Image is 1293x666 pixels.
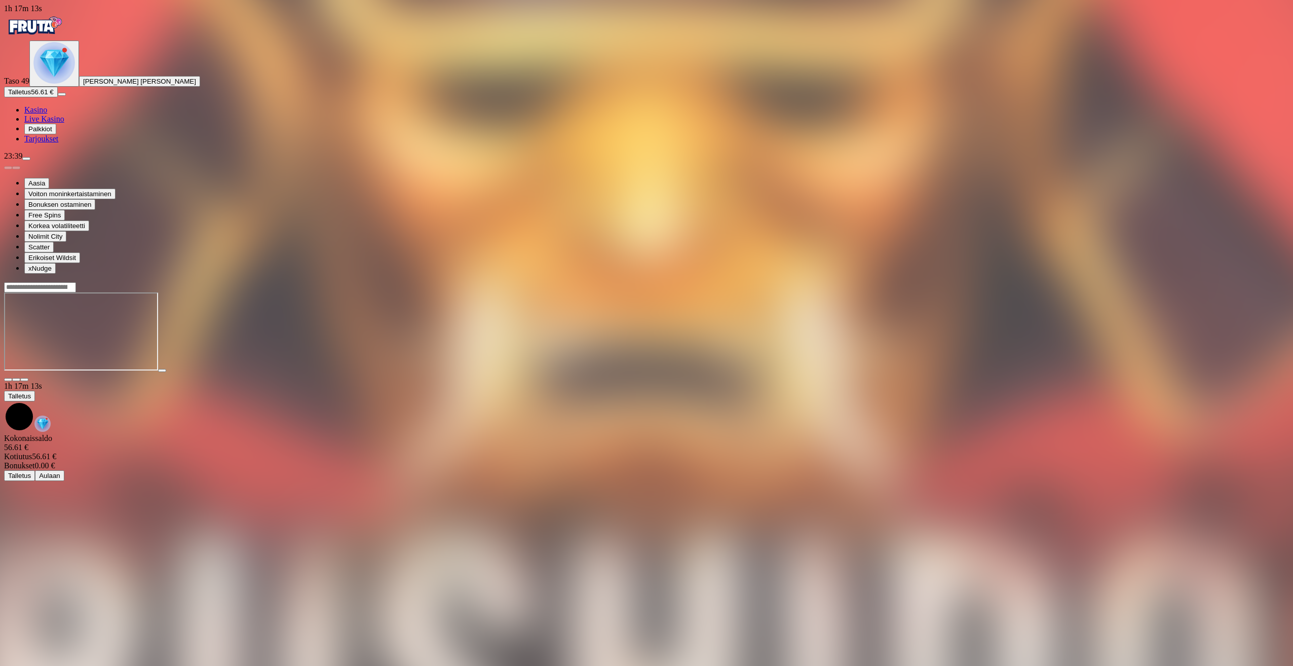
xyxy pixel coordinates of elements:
button: fullscreen icon [20,378,28,381]
div: Kokonaissaldo [4,434,1289,452]
iframe: Bushido Ways xNudge [4,292,158,371]
button: next slide [12,166,20,169]
span: Free Spins [28,211,61,219]
button: menu [22,157,30,160]
button: Erikoiset Wildsit [24,252,80,263]
span: Talletus [8,472,31,479]
div: 56.61 € [4,443,1289,452]
button: [PERSON_NAME] [PERSON_NAME] [79,76,200,87]
span: user session time [4,4,42,13]
img: level unlocked [33,42,75,84]
img: Fruta [4,13,65,39]
a: Fruta [4,31,65,40]
span: Talletus [8,392,31,400]
span: Bonukset [4,461,34,470]
a: Tarjoukset [24,134,58,143]
button: xNudge [24,263,56,274]
span: xNudge [28,265,52,272]
span: Palkkiot [28,125,52,133]
span: Aasia [28,179,45,187]
div: Game menu content [4,434,1289,481]
span: user session time [4,382,42,390]
span: Aulaan [39,472,60,479]
nav: Main menu [4,105,1289,143]
button: Free Spins [24,210,65,220]
div: Game menu [4,382,1289,434]
button: Bonuksen ostaminen [24,199,95,210]
button: prev slide [4,166,12,169]
span: Talletus [8,88,31,96]
button: play icon [158,369,166,372]
span: Nolimit City [28,233,62,240]
button: Korkea volatiliteetti [24,220,89,231]
button: chevron-down icon [12,378,20,381]
span: 56.61 € [31,88,53,96]
button: Voiton moninkertaistaminen [24,189,116,199]
span: Erikoiset Wildsit [28,254,76,262]
button: Aasia [24,178,49,189]
button: Talletus [4,470,35,481]
button: close icon [4,378,12,381]
div: 56.61 € [4,452,1289,461]
span: [PERSON_NAME] [PERSON_NAME] [83,78,196,85]
span: 23:39 [4,152,22,160]
button: level unlocked [29,41,79,87]
span: Korkea volatiliteetti [28,222,85,230]
span: Scatter [28,243,50,251]
div: 0.00 € [4,461,1289,470]
button: Talletusplus icon56.61 € [4,87,58,97]
button: Nolimit City [24,231,66,242]
button: Palkkiot [24,124,56,134]
input: Search [4,282,76,292]
span: Taso 49 [4,77,29,85]
span: Kotiutus [4,452,32,461]
nav: Primary [4,13,1289,143]
a: Live Kasino [24,115,64,123]
a: Kasino [24,105,47,114]
span: Voiton moninkertaistaminen [28,190,111,198]
button: Talletus [4,391,35,401]
button: Aulaan [35,470,64,481]
span: Bonuksen ostaminen [28,201,91,208]
img: reward-icon [34,416,51,432]
button: menu [58,93,66,96]
button: Scatter [24,242,54,252]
